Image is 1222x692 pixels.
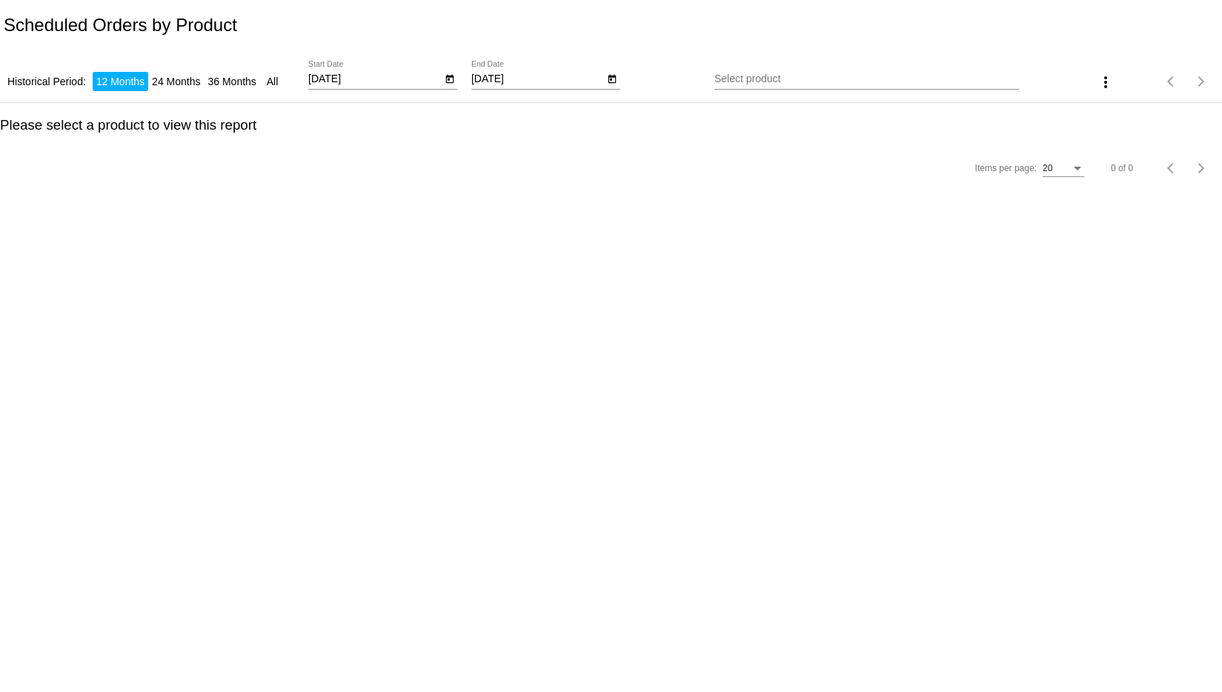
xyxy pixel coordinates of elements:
[4,15,237,36] h2: Scheduled Orders by Product
[714,73,1019,85] input: Select product
[308,73,442,85] input: Start Date
[1043,163,1052,173] span: 20
[263,72,282,91] li: All
[4,72,90,91] li: Historical Period:
[1111,163,1133,173] div: 0 of 0
[1097,73,1115,91] mat-icon: more_vert
[1043,164,1084,174] mat-select: Items per page:
[442,70,457,86] button: Open calendar
[1157,67,1186,96] button: Previous page
[93,72,148,91] li: 12 Months
[471,73,605,85] input: End Date
[605,70,620,86] button: Open calendar
[1186,153,1216,183] button: Next page
[975,163,1037,173] div: Items per page:
[204,72,259,91] li: 36 Months
[1186,67,1216,96] button: Next page
[1157,153,1186,183] button: Previous page
[148,72,204,91] li: 24 Months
